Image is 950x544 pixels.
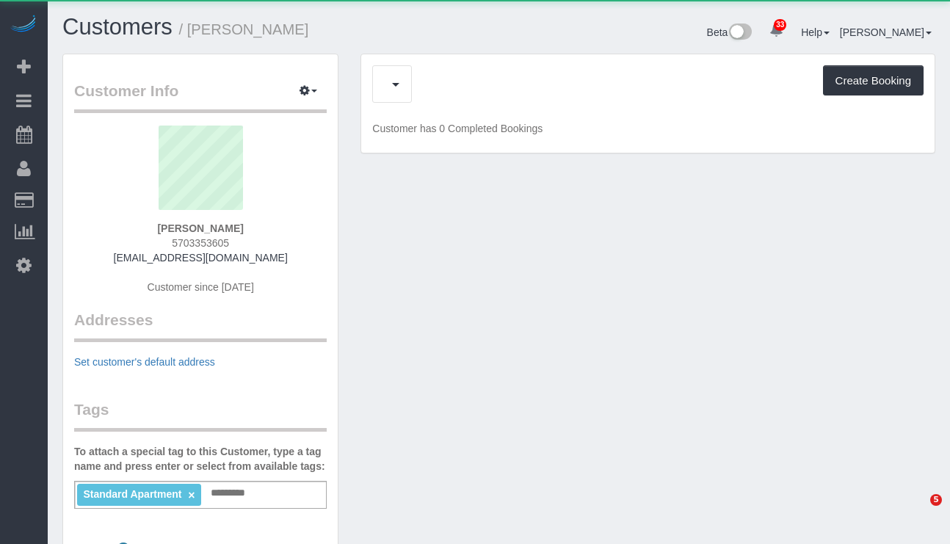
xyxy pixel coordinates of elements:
a: [EMAIL_ADDRESS][DOMAIN_NAME] [114,252,288,264]
legend: Tags [74,399,327,432]
a: Help [801,26,830,38]
img: Automaid Logo [9,15,38,35]
a: [PERSON_NAME] [840,26,932,38]
strong: [PERSON_NAME] [157,222,243,234]
span: Customer since [DATE] [148,281,254,293]
legend: Customer Info [74,80,327,113]
span: 5703353605 [172,237,229,249]
span: 33 [774,19,786,31]
small: / [PERSON_NAME] [179,21,309,37]
button: Create Booking [823,65,924,96]
img: New interface [728,23,752,43]
span: Standard Apartment [83,488,181,500]
label: To attach a special tag to this Customer, type a tag name and press enter or select from availabl... [74,444,327,474]
span: 5 [930,494,942,506]
p: Customer has 0 Completed Bookings [372,121,924,136]
iframe: Intercom live chat [900,494,935,529]
a: 33 [762,15,791,47]
a: Customers [62,14,173,40]
a: Set customer's default address [74,356,215,368]
a: Beta [707,26,753,38]
a: × [188,489,195,501]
